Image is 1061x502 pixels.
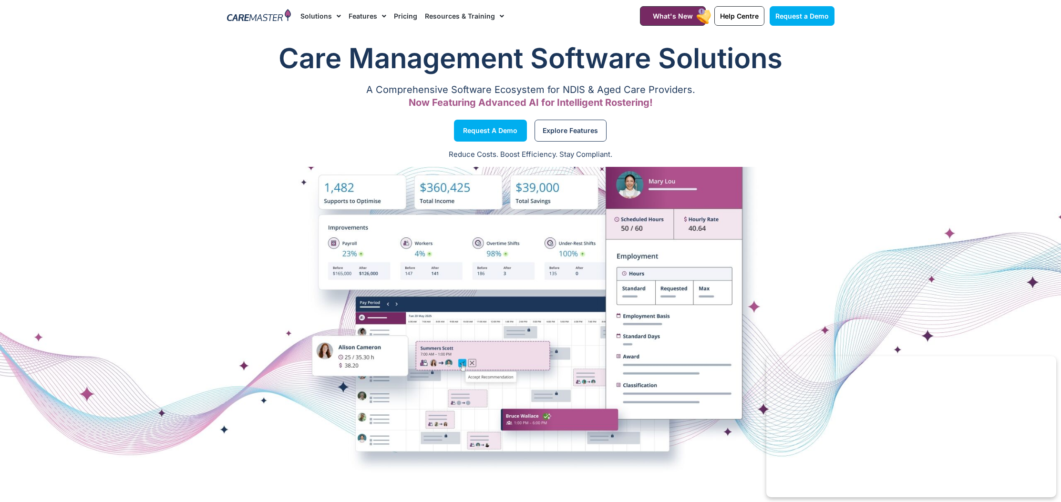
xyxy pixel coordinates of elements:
[6,149,1055,160] p: Reduce Costs. Boost Efficiency. Stay Compliant.
[535,120,607,142] a: Explore Features
[227,39,834,77] h1: Care Management Software Solutions
[640,6,706,26] a: What's New
[454,120,527,142] a: Request a Demo
[409,97,653,108] span: Now Featuring Advanced AI for Intelligent Rostering!
[543,128,598,133] span: Explore Features
[463,128,517,133] span: Request a Demo
[227,9,291,23] img: CareMaster Logo
[775,12,829,20] span: Request a Demo
[720,12,759,20] span: Help Centre
[766,356,1056,497] iframe: Popup CTA
[653,12,693,20] span: What's New
[770,6,834,26] a: Request a Demo
[227,87,834,93] p: A Comprehensive Software Ecosystem for NDIS & Aged Care Providers.
[714,6,764,26] a: Help Centre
